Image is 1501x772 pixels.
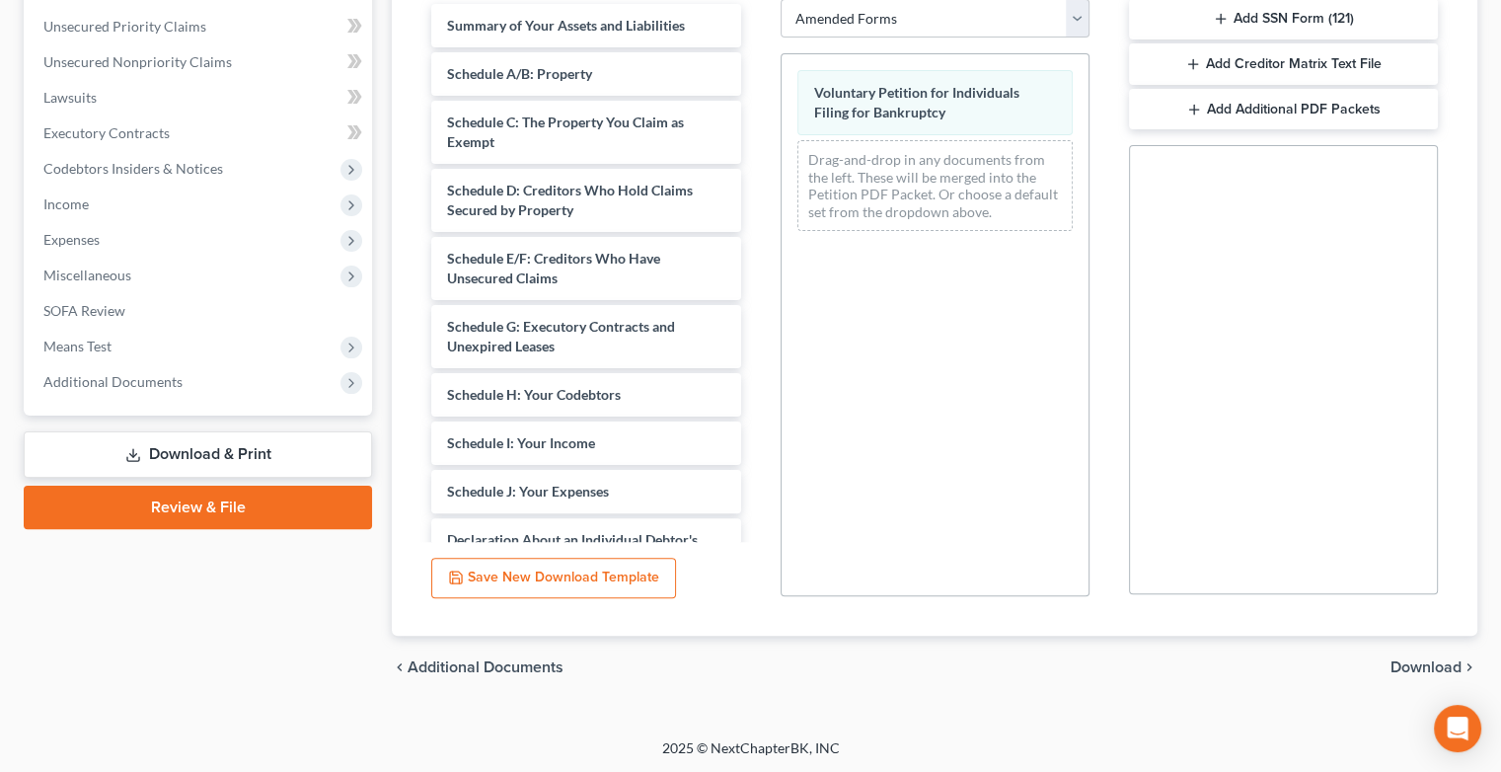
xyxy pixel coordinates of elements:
span: Voluntary Petition for Individuals Filing for Bankruptcy [814,84,1019,120]
span: Lawsuits [43,89,97,106]
span: Download [1390,659,1462,675]
button: Add Additional PDF Packets [1129,89,1438,130]
button: Save New Download Template [431,558,676,599]
span: Codebtors Insiders & Notices [43,160,223,177]
a: Download & Print [24,431,372,478]
span: Schedule H: Your Codebtors [447,386,621,403]
span: Unsecured Priority Claims [43,18,206,35]
span: Additional Documents [43,373,183,390]
span: SOFA Review [43,302,125,319]
div: Open Intercom Messenger [1434,705,1481,752]
a: Lawsuits [28,80,372,116]
span: Additional Documents [408,659,563,675]
span: Schedule I: Your Income [447,434,595,451]
span: Schedule C: The Property You Claim as Exempt [447,114,684,150]
span: Schedule J: Your Expenses [447,483,609,500]
i: chevron_left [392,659,408,675]
span: Executory Contracts [43,124,170,141]
a: Unsecured Priority Claims [28,9,372,44]
span: Unsecured Nonpriority Claims [43,53,232,70]
span: Schedule A/B: Property [447,65,592,82]
span: Expenses [43,231,100,248]
span: Summary of Your Assets and Liabilities [447,17,685,34]
span: Declaration About an Individual Debtor's Schedules [447,531,698,568]
span: Means Test [43,338,112,354]
a: SOFA Review [28,293,372,329]
span: Income [43,195,89,212]
span: Schedule G: Executory Contracts and Unexpired Leases [447,318,675,354]
a: Executory Contracts [28,116,372,151]
span: Schedule D: Creditors Who Hold Claims Secured by Property [447,182,693,218]
span: Miscellaneous [43,267,131,283]
a: Unsecured Nonpriority Claims [28,44,372,80]
button: Add Creditor Matrix Text File [1129,43,1438,85]
div: Drag-and-drop in any documents from the left. These will be merged into the Petition PDF Packet. ... [797,140,1073,231]
span: Schedule E/F: Creditors Who Have Unsecured Claims [447,250,660,286]
a: Review & File [24,486,372,529]
button: Download chevron_right [1390,659,1477,675]
a: chevron_left Additional Documents [392,659,563,675]
i: chevron_right [1462,659,1477,675]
